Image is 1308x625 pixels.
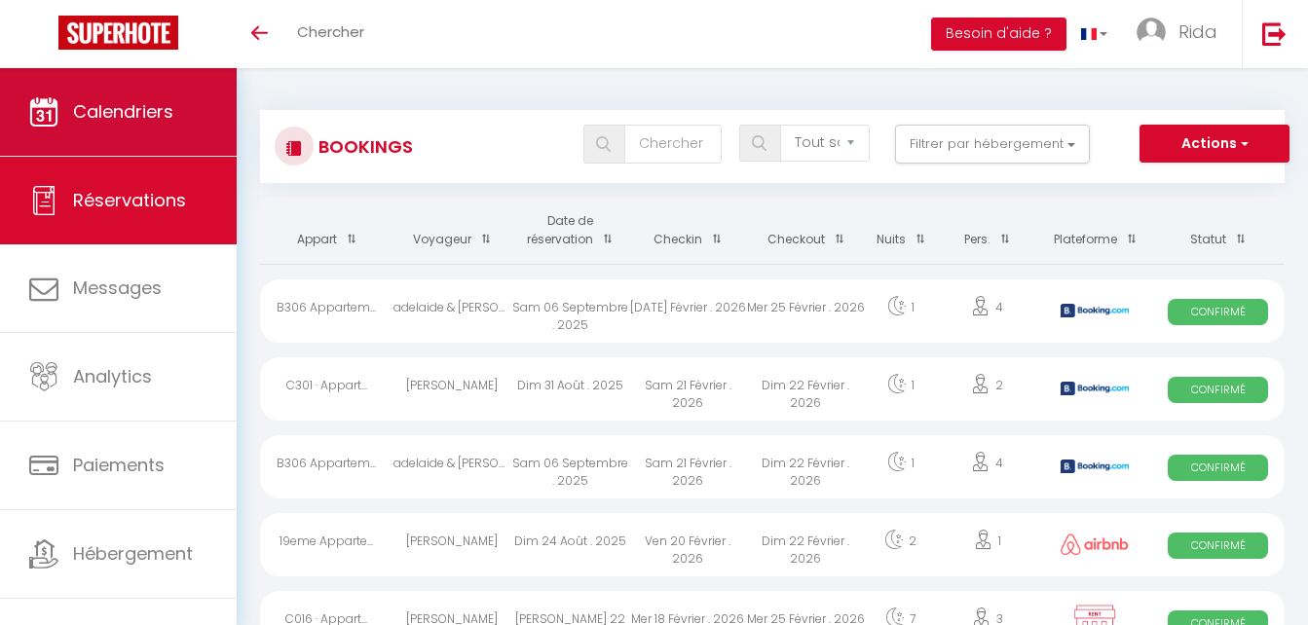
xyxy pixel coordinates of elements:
[511,198,629,264] th: Sort by booking date
[931,18,1066,51] button: Besoin d'aide ?
[629,198,747,264] th: Sort by checkin
[73,453,165,477] span: Paiements
[73,276,162,300] span: Messages
[73,99,173,124] span: Calendriers
[624,125,722,164] input: Chercher
[1262,21,1287,46] img: logout
[73,364,152,388] span: Analytics
[393,198,511,264] th: Sort by guest
[260,198,393,264] th: Sort by rentals
[1140,125,1289,164] button: Actions
[1137,18,1166,47] img: ...
[16,8,74,66] button: Ouvrir le widget de chat LiveChat
[1178,19,1217,44] span: Rida
[73,541,193,566] span: Hébergement
[73,188,186,212] span: Réservations
[865,198,937,264] th: Sort by nights
[747,198,865,264] th: Sort by checkout
[297,21,364,42] span: Chercher
[1151,198,1285,264] th: Sort by status
[895,125,1090,164] button: Filtrer par hébergement
[58,16,178,50] img: Super Booking
[936,198,1038,264] th: Sort by people
[1039,198,1152,264] th: Sort by channel
[314,125,413,168] h3: Bookings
